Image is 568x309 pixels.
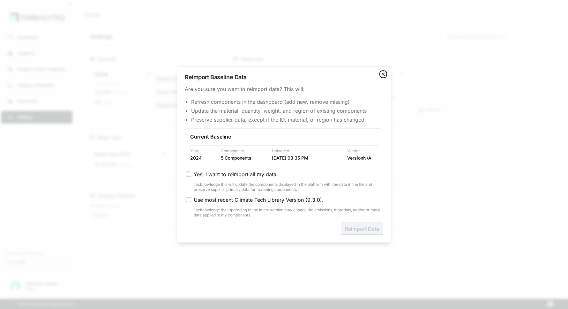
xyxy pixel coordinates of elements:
div: Components [221,148,267,154]
h2: Reimport Baseline Data [185,74,383,80]
span: Use most recent Climate Tech Library Version ( 9.3.0 ). [194,196,324,204]
div: Version [347,148,378,154]
div: 5 Components [221,155,267,161]
span: Yes, I want to reimport all my data. [194,170,278,178]
li: Preserve supplier data, except if the ID, material, or region has changed [191,116,383,124]
li: Refresh components in the dashboard (add new, remove missing) [191,98,383,106]
li: Update the material, quantity, weight, and region of existing components [191,107,383,115]
button: Use most recent Climate Tech Library Version (9.3.0). [186,197,191,202]
div: Current Baseline [190,133,378,140]
button: Yes, I want to reimport all my data. [186,172,191,177]
div: Are you sure you want to reimport data? This will: [185,85,383,93]
div: I acknowledge this will update the components displayed in the platform with the data in the file... [194,182,383,192]
div: Version N/A [347,155,378,161]
div: I acknowledge that upgrading to the latest version may change the emissions, materials, and/or pr... [194,207,383,218]
div: Year [190,148,216,154]
div: 2024 [190,155,216,161]
div: [DATE] 08:35 PM [272,155,342,161]
div: Uploaded [272,148,342,154]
